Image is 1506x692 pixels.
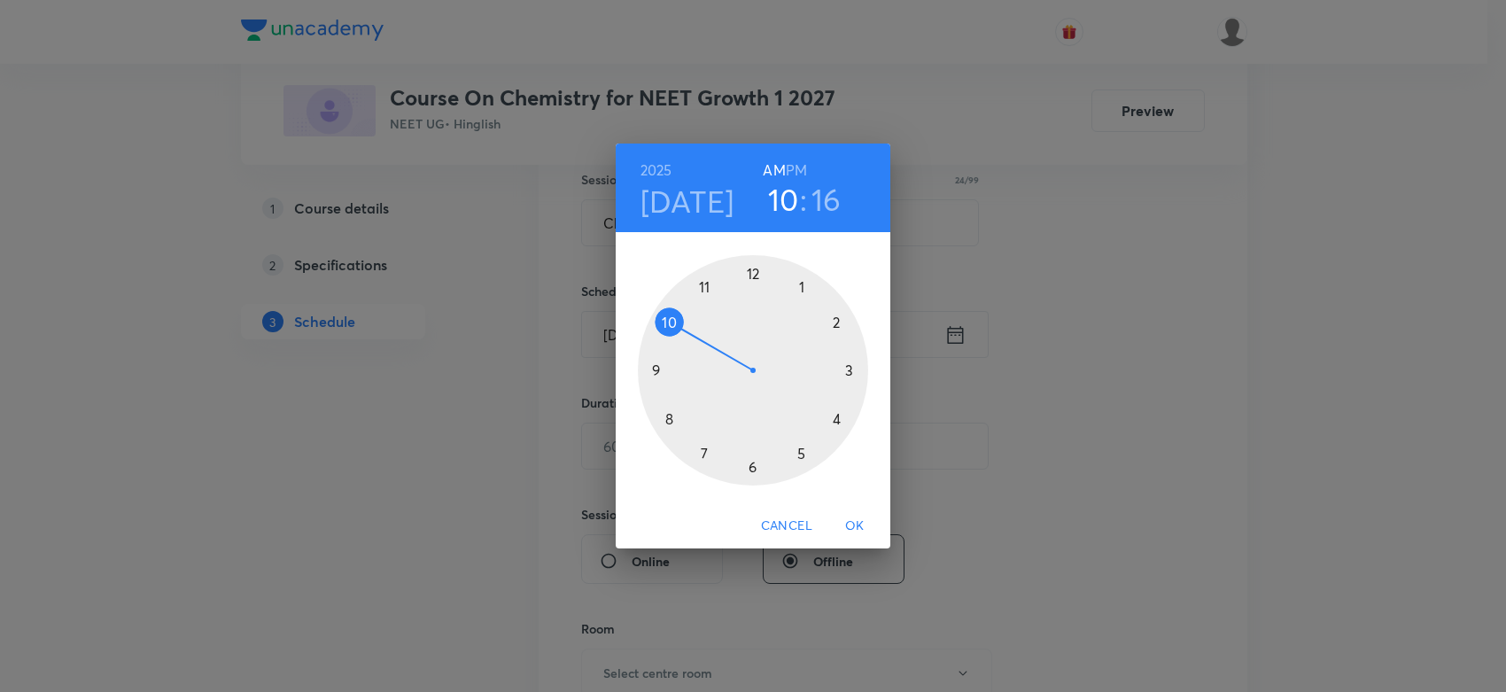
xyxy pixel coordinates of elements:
button: 10 [768,181,799,218]
button: 16 [811,181,842,218]
span: OK [834,515,876,537]
button: [DATE] [640,183,734,220]
button: PM [786,158,807,183]
button: 2025 [640,158,672,183]
h3: : [800,181,807,218]
button: Cancel [754,509,819,542]
span: Cancel [761,515,812,537]
button: AM [763,158,785,183]
button: OK [827,509,883,542]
